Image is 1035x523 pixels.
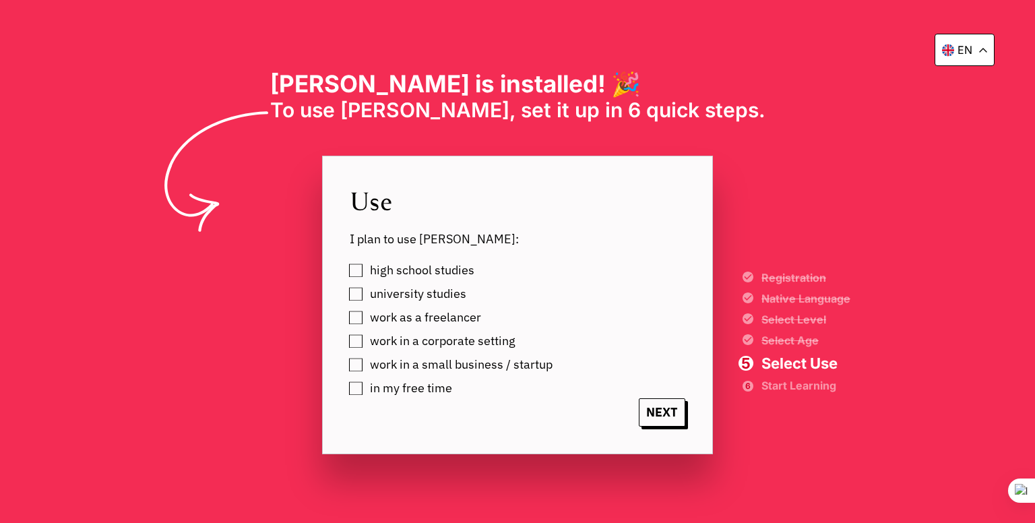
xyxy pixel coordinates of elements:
span: high school studies [370,264,474,277]
span: in my free time [370,381,452,395]
span: Select Use [761,356,850,371]
span: university studies [370,287,466,301]
span: work in a corporate setting [370,334,515,348]
p: en [958,43,972,57]
span: work in a small business / startup [370,358,553,371]
span: Use [350,183,685,218]
span: Select Level [761,314,850,325]
span: Native Language [761,293,850,304]
span: work as a freelancer [370,311,481,324]
span: Registration [761,272,850,283]
span: NEXT [639,398,685,427]
span: Select Age [761,335,850,346]
h1: [PERSON_NAME] is installed! 🎉 [270,69,765,98]
span: To use [PERSON_NAME], set it up in 6 quick steps. [270,98,765,122]
span: Start Learning [761,381,850,390]
span: I plan to use [PERSON_NAME]: [350,231,685,247]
